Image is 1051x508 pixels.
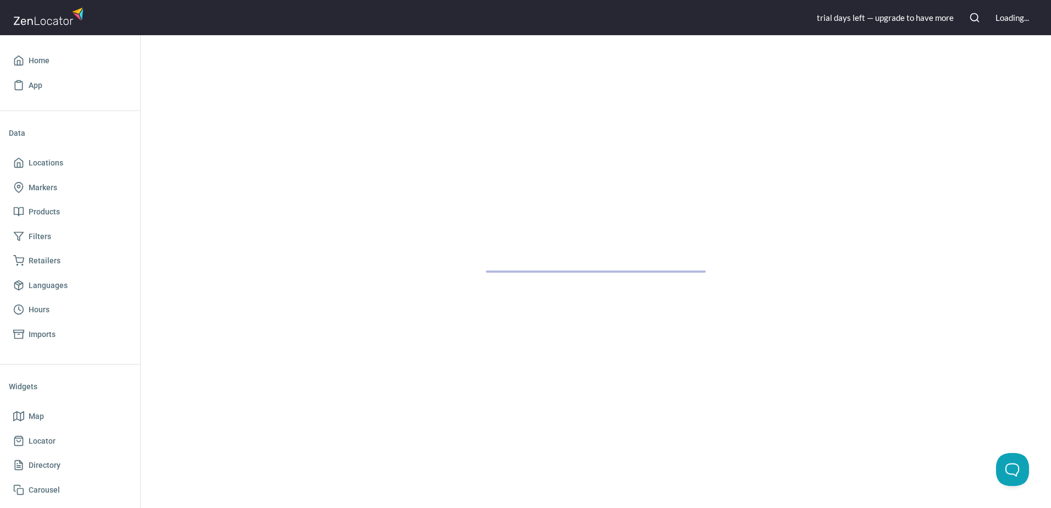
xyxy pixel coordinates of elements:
iframe: Toggle Customer Support [996,453,1029,486]
a: Directory [9,453,131,478]
a: Markers [9,175,131,200]
a: Carousel [9,478,131,503]
span: App [29,79,42,92]
span: Filters [29,230,51,244]
span: Products [29,205,60,219]
span: Home [29,54,49,68]
span: Markers [29,181,57,195]
a: Imports [9,322,131,347]
a: Locator [9,429,131,454]
div: Loading... [995,12,1029,24]
span: Hours [29,303,49,317]
a: Retailers [9,249,131,273]
a: Products [9,200,131,224]
a: Filters [9,224,131,249]
img: zenlocator [13,4,87,28]
a: Home [9,48,131,73]
li: Widgets [9,373,131,400]
a: Hours [9,297,131,322]
a: Languages [9,273,131,298]
span: Locator [29,434,56,448]
span: Directory [29,459,60,472]
div: trial day s left — upgrade to have more [817,12,954,24]
span: Locations [29,156,63,170]
button: Search [963,5,987,30]
a: App [9,73,131,98]
span: Languages [29,279,68,292]
span: Carousel [29,483,60,497]
span: Map [29,410,44,423]
span: Retailers [29,254,60,268]
a: Map [9,404,131,429]
span: Imports [29,328,56,341]
li: Data [9,120,131,146]
a: Locations [9,151,131,175]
